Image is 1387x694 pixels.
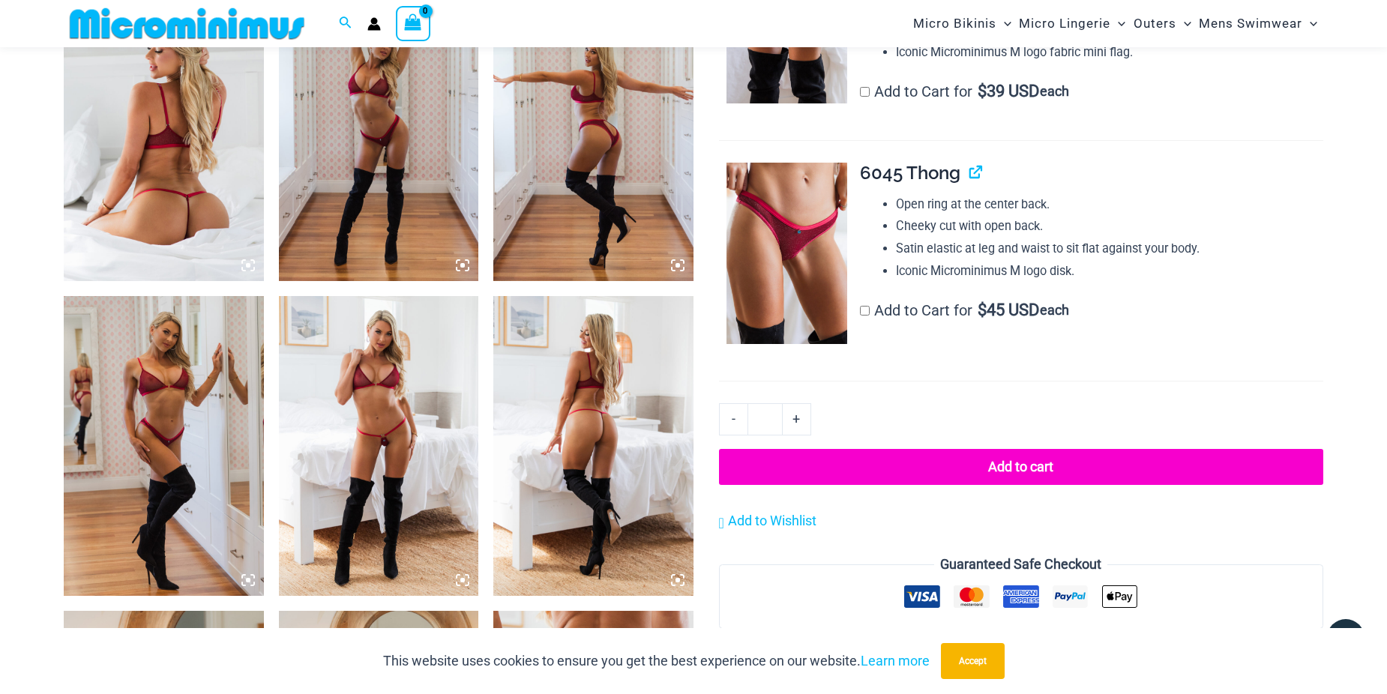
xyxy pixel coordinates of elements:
[747,403,783,435] input: Product quantity
[1110,4,1125,43] span: Menu Toggle
[860,301,1070,319] label: Add to Cart for
[1199,4,1302,43] span: Mens Swimwear
[909,4,1015,43] a: Micro BikinisMenu ToggleMenu Toggle
[978,82,987,100] span: $
[1040,84,1069,99] span: each
[978,303,1039,318] span: 45 USD
[896,41,1323,64] li: Iconic Microminimus M logo fabric mini flag.
[860,82,1070,100] label: Add to Cart for
[1134,4,1176,43] span: Outers
[860,87,870,97] input: Add to Cart for$39 USD each
[719,449,1323,485] button: Add to cart
[339,14,352,33] a: Search icon link
[726,163,847,344] img: Guilty Pleasures Red 6045 Thong
[367,17,381,31] a: Account icon link
[978,301,987,319] span: $
[996,4,1011,43] span: Menu Toggle
[860,306,870,316] input: Add to Cart for$45 USD each
[896,193,1323,216] li: Open ring at the center back.
[1019,4,1110,43] span: Micro Lingerie
[383,650,930,672] p: This website uses cookies to ensure you get the best experience on our website.
[64,296,264,596] img: Guilty Pleasures Red 1045 Bra 6045 Thong
[493,296,693,596] img: Guilty Pleasures Red 1045 Bra 689 Micro
[1130,4,1195,43] a: OutersMenu ToggleMenu Toggle
[279,296,479,596] img: Guilty Pleasures Red 1045 Bra 689 Micro
[1015,4,1129,43] a: Micro LingerieMenu ToggleMenu Toggle
[783,403,811,435] a: +
[896,260,1323,283] li: Iconic Microminimus M logo disk.
[1302,4,1317,43] span: Menu Toggle
[728,513,816,528] span: Add to Wishlist
[1195,4,1321,43] a: Mens SwimwearMenu ToggleMenu Toggle
[941,643,1005,679] button: Accept
[719,403,747,435] a: -
[1040,303,1069,318] span: each
[860,162,960,184] span: 6045 Thong
[934,553,1107,576] legend: Guaranteed Safe Checkout
[978,84,1039,99] span: 39 USD
[861,653,930,669] a: Learn more
[896,238,1323,260] li: Satin elastic at leg and waist to sit flat against your body.
[896,215,1323,238] li: Cheeky cut with open back.
[1176,4,1191,43] span: Menu Toggle
[913,4,996,43] span: Micro Bikinis
[396,6,430,40] a: View Shopping Cart, empty
[64,7,310,40] img: MM SHOP LOGO FLAT
[719,510,816,532] a: Add to Wishlist
[907,2,1323,45] nav: Site Navigation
